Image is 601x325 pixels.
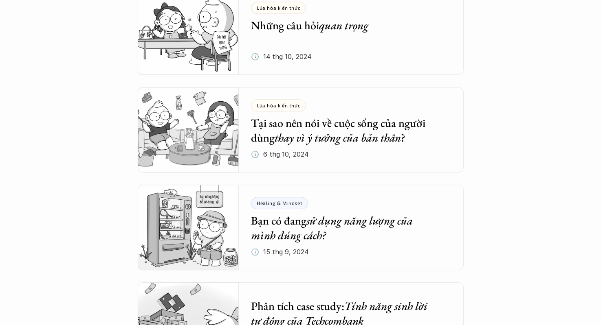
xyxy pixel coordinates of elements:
[251,18,439,33] h5: Những câu hỏi
[251,213,415,242] em: sử dụng năng lượng của mình đúng cách?
[251,116,439,145] h5: Tại sao nên nói về cuộc sống của người dùng ?
[257,200,302,206] p: Healing & Mindset
[251,50,311,63] p: 🕔 14 thg 10, 2024
[257,103,300,108] p: Lúa hóa kiến thức
[275,130,401,145] em: thay vì ý tưởng của bản thân
[251,246,308,258] p: 🕔 15 thg 9, 2024
[138,87,464,172] a: Lúa hóa kiến thứcTại sao nên nói về cuộc sống của người dùngthay vì ý tưởng của bản thân?🕔 6 thg ...
[251,213,439,243] h5: Bạn có đang
[251,148,308,160] p: 🕔 6 thg 10, 2024
[319,18,368,33] em: quan trọng
[257,5,300,11] p: Lúa hóa kiến thức
[138,185,464,270] a: Healing & MindsetBạn có đangsử dụng năng lượng của mình đúng cách?🕔 15 thg 9, 2024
